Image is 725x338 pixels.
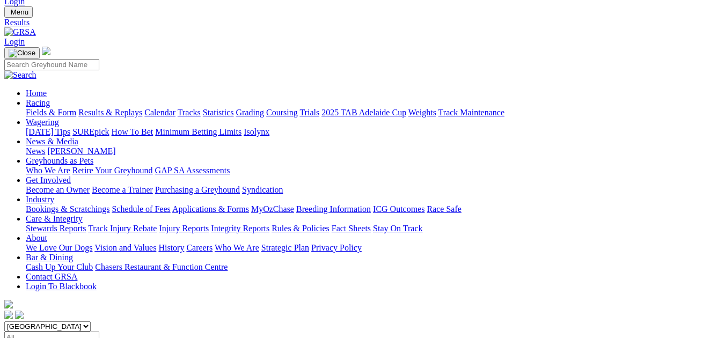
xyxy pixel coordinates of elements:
button: Toggle navigation [4,6,33,18]
a: MyOzChase [251,204,294,214]
img: logo-grsa-white.png [42,47,50,55]
a: Race Safe [427,204,461,214]
a: Results [4,18,721,27]
button: Toggle navigation [4,47,40,59]
a: Applications & Forms [172,204,249,214]
a: About [26,233,47,243]
a: Track Maintenance [438,108,504,117]
img: logo-grsa-white.png [4,300,13,308]
a: Become an Owner [26,185,90,194]
div: Racing [26,108,721,117]
a: Home [26,89,47,98]
a: Login [4,37,25,46]
a: Get Involved [26,175,71,185]
a: Who We Are [26,166,70,175]
a: News & Media [26,137,78,146]
a: [DATE] Tips [26,127,70,136]
a: 2025 TAB Adelaide Cup [321,108,406,117]
a: Bar & Dining [26,253,73,262]
a: Wagering [26,117,59,127]
a: Results & Replays [78,108,142,117]
div: Greyhounds as Pets [26,166,721,175]
a: Careers [186,243,213,252]
a: Injury Reports [159,224,209,233]
div: News & Media [26,146,721,156]
a: Schedule of Fees [112,204,170,214]
a: Privacy Policy [311,243,362,252]
a: Bookings & Scratchings [26,204,109,214]
a: SUREpick [72,127,109,136]
a: Trials [299,108,319,117]
a: Care & Integrity [26,214,83,223]
div: Care & Integrity [26,224,721,233]
img: Search [4,70,36,80]
a: Syndication [242,185,283,194]
div: Bar & Dining [26,262,721,272]
img: GRSA [4,27,36,37]
a: Track Injury Rebate [88,224,157,233]
a: Rules & Policies [272,224,329,233]
a: We Love Our Dogs [26,243,92,252]
a: Strategic Plan [261,243,309,252]
img: facebook.svg [4,311,13,319]
a: Fields & Form [26,108,76,117]
a: Isolynx [244,127,269,136]
a: Cash Up Your Club [26,262,93,271]
a: Stewards Reports [26,224,86,233]
div: Wagering [26,127,721,137]
a: News [26,146,45,156]
div: About [26,243,721,253]
a: Statistics [203,108,234,117]
a: Calendar [144,108,175,117]
a: Minimum Betting Limits [155,127,241,136]
a: Retire Your Greyhound [72,166,153,175]
a: Weights [408,108,436,117]
span: Menu [11,8,28,16]
a: [PERSON_NAME] [47,146,115,156]
a: History [158,243,184,252]
a: Integrity Reports [211,224,269,233]
a: Fact Sheets [332,224,371,233]
a: Greyhounds as Pets [26,156,93,165]
img: twitter.svg [15,311,24,319]
a: Racing [26,98,50,107]
a: How To Bet [112,127,153,136]
a: ICG Outcomes [373,204,424,214]
a: GAP SA Assessments [155,166,230,175]
input: Search [4,59,99,70]
a: Stay On Track [373,224,422,233]
a: Coursing [266,108,298,117]
a: Industry [26,195,54,204]
img: Close [9,49,35,57]
div: Get Involved [26,185,721,195]
a: Vision and Values [94,243,156,252]
a: Who We Are [215,243,259,252]
a: Login To Blackbook [26,282,97,291]
a: Become a Trainer [92,185,153,194]
a: Grading [236,108,264,117]
a: Purchasing a Greyhound [155,185,240,194]
a: Contact GRSA [26,272,77,281]
a: Chasers Restaurant & Function Centre [95,262,228,271]
div: Industry [26,204,721,214]
a: Tracks [178,108,201,117]
a: Breeding Information [296,204,371,214]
